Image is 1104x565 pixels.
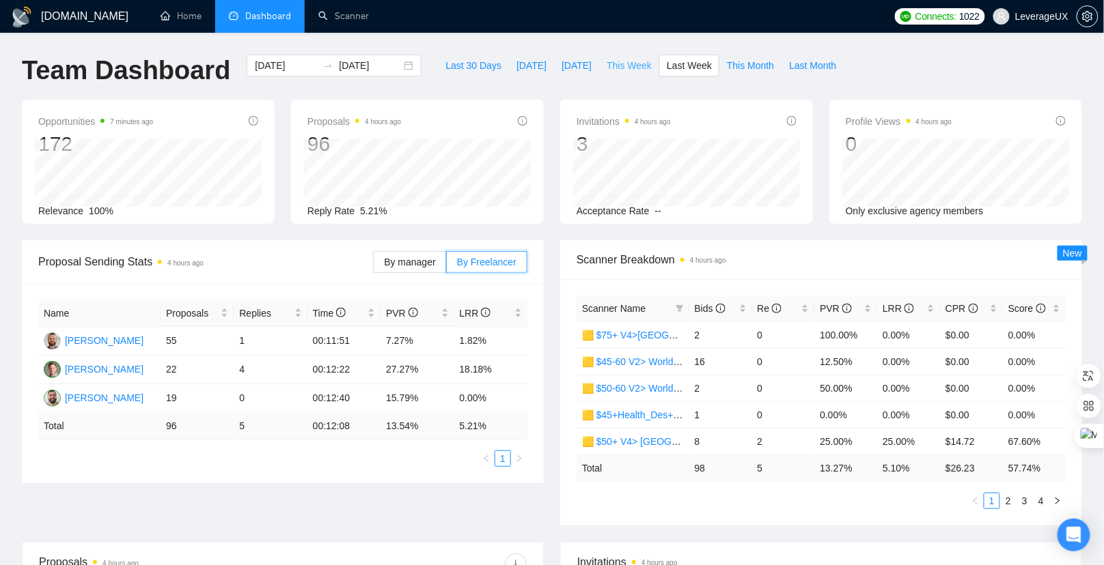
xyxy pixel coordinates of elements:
a: 🟨 $50-60 V2> World_Design Only_Roman-Web Design_General [582,383,861,394]
td: 57.74 % [1003,454,1066,481]
span: Scanner Name [582,303,646,314]
span: Profile Views [846,113,952,130]
button: Last 30 Days [438,55,509,76]
span: Last Month [789,58,836,73]
span: Relevance [38,205,83,216]
span: info-circle [409,308,418,317]
td: 0 [752,348,815,375]
td: 15.79% [381,384,454,413]
td: 5 [752,454,815,481]
span: setting [1077,11,1098,22]
span: Scanner Breakdown [577,251,1066,268]
td: $14.72 [940,428,1003,454]
div: 0 [846,131,952,157]
td: 2 [689,321,752,348]
span: Bids [695,303,726,314]
div: [PERSON_NAME] [65,333,143,348]
td: 8 [689,428,752,454]
td: 50.00% [814,375,877,401]
span: to [322,60,333,71]
span: info-circle [336,308,346,317]
td: 19 [161,384,234,413]
span: Re [758,303,782,314]
a: RL[PERSON_NAME] [44,392,143,403]
td: Total [577,454,689,481]
td: 2 [689,375,752,401]
li: 1 [984,493,1000,509]
div: Open Intercom Messenger [1058,519,1090,551]
td: 7.27% [381,327,454,356]
div: [PERSON_NAME] [65,362,143,377]
td: 1.82% [454,327,527,356]
span: info-circle [969,304,978,313]
span: Replies [239,306,291,321]
span: Score [1008,303,1045,314]
span: info-circle [842,304,852,313]
button: This Month [719,55,782,76]
td: 1 [689,401,752,428]
span: Proposal Sending Stats [38,253,373,270]
time: 4 hours ago [635,118,671,126]
span: left [971,497,980,505]
span: filter [676,304,684,313]
input: Start date [255,58,317,73]
td: 22 [161,356,234,384]
span: Last Week [667,58,712,73]
span: Only exclusive agency members [846,205,984,216]
div: 96 [307,131,401,157]
span: swap-right [322,60,333,71]
td: 0.00% [1003,348,1066,375]
td: 0 [752,321,815,348]
td: 0.00% [814,401,877,428]
span: info-circle [518,116,527,126]
td: $0.00 [940,401,1003,428]
span: By manager [384,257,435,267]
li: 1 [495,450,511,467]
a: searchScanner [318,10,369,22]
img: AK [44,332,61,349]
td: 25.00% [877,428,940,454]
button: setting [1077,5,1099,27]
th: Replies [234,300,307,327]
td: 27.27% [381,356,454,384]
td: 16 [689,348,752,375]
a: 1 [984,493,999,508]
div: 3 [577,131,671,157]
a: setting [1077,11,1099,22]
th: Name [38,300,161,327]
span: Proposals [307,113,401,130]
td: 00:12:22 [307,356,381,384]
time: 4 hours ago [167,259,204,267]
td: 0.00% [877,321,940,348]
span: PVR [386,308,418,319]
time: 4 hours ago [365,118,401,126]
a: 2 [1001,493,1016,508]
td: 0.00% [1003,321,1066,348]
a: AK[PERSON_NAME] [44,334,143,345]
td: 00:11:51 [307,327,381,356]
time: 7 minutes ago [110,118,153,126]
span: Connects: [915,9,956,24]
button: right [511,450,527,467]
span: This Week [607,58,652,73]
span: left [482,454,491,463]
img: RL [44,390,61,407]
img: TV [44,361,61,378]
li: 4 [1033,493,1049,509]
button: [DATE] [554,55,599,76]
td: 67.60% [1003,428,1066,454]
td: 2 [752,428,815,454]
span: filter [673,298,687,319]
td: 18.18% [454,356,527,384]
span: info-circle [772,304,782,313]
li: Previous Page [478,450,495,467]
td: $ 26.23 [940,454,1003,481]
td: 0.00% [877,348,940,375]
h1: Team Dashboard [22,55,230,87]
span: 100% [89,205,113,216]
span: info-circle [787,116,797,126]
td: 0 [234,384,307,413]
span: LRR [883,303,914,314]
input: End date [339,58,401,73]
span: right [1053,497,1062,505]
